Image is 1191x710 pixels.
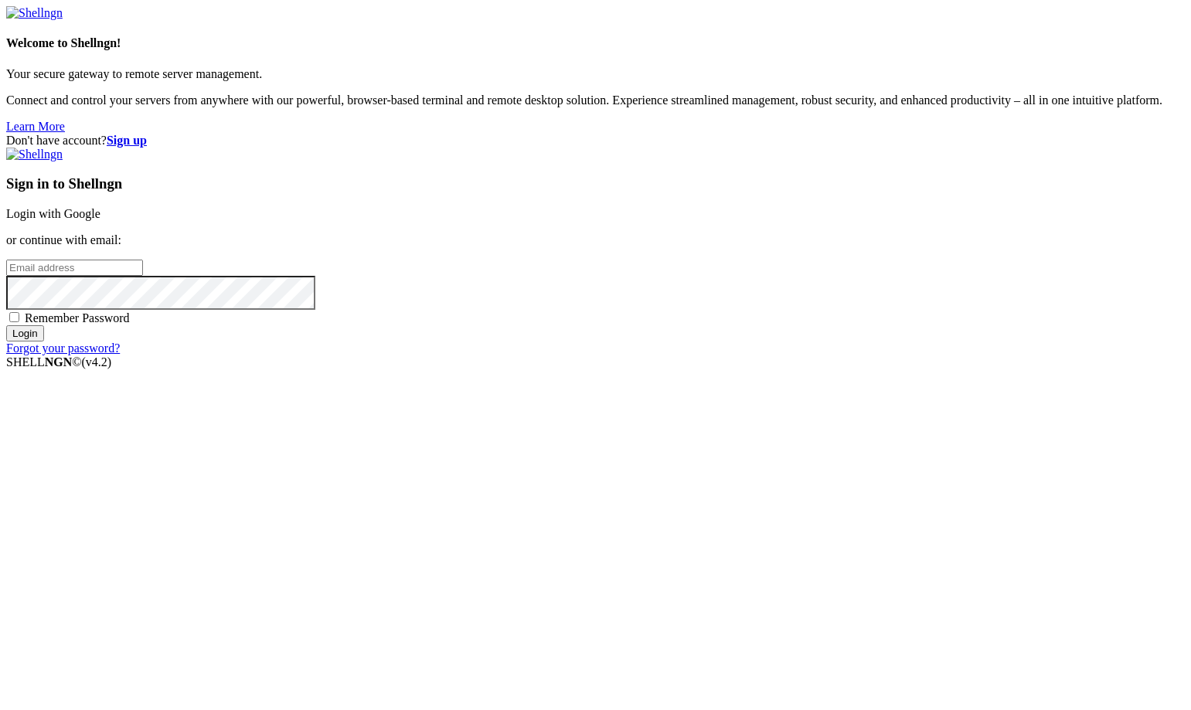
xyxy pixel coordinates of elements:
div: Don't have account? [6,134,1185,148]
span: 4.2.0 [82,355,112,369]
img: Shellngn [6,6,63,20]
span: SHELL © [6,355,111,369]
a: Learn More [6,120,65,133]
h3: Sign in to Shellngn [6,175,1185,192]
b: NGN [45,355,73,369]
p: Your secure gateway to remote server management. [6,67,1185,81]
p: or continue with email: [6,233,1185,247]
span: Remember Password [25,311,130,324]
a: Forgot your password? [6,341,120,355]
img: Shellngn [6,148,63,161]
input: Login [6,325,44,341]
input: Remember Password [9,312,19,322]
p: Connect and control your servers from anywhere with our powerful, browser-based terminal and remo... [6,93,1185,107]
a: Login with Google [6,207,100,220]
a: Sign up [107,134,147,147]
h4: Welcome to Shellngn! [6,36,1185,50]
input: Email address [6,260,143,276]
